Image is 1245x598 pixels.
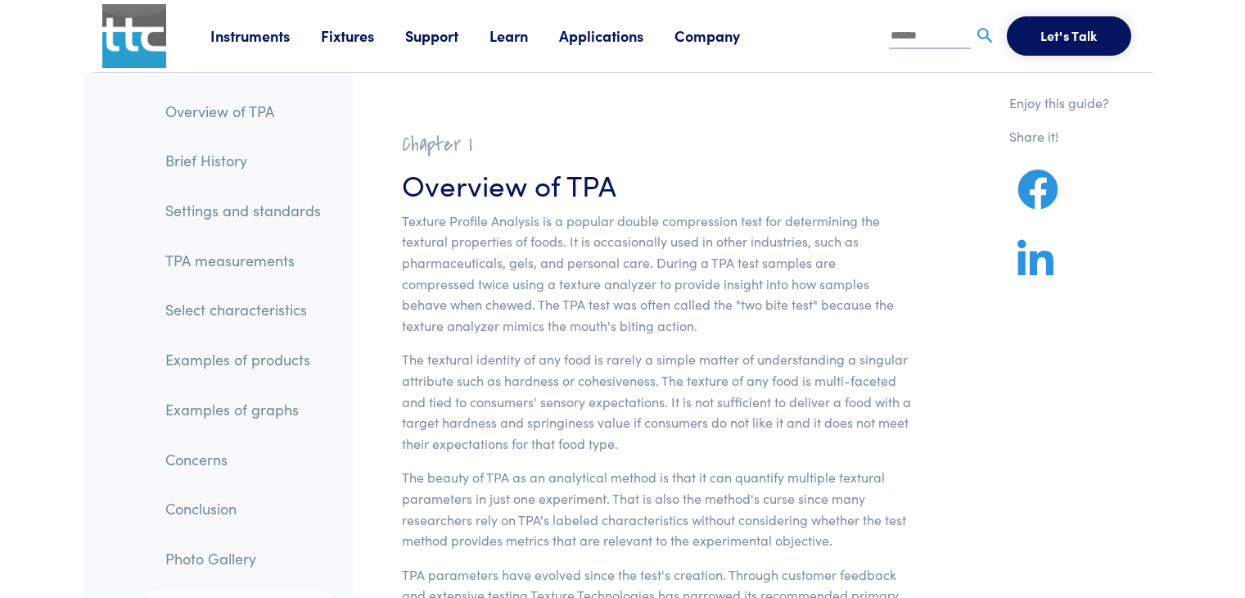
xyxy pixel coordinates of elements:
[489,25,559,46] a: Learn
[1009,259,1062,279] a: Share on LinkedIn
[152,391,334,428] a: Examples of graphs
[402,467,912,550] p: The beauty of TPA as an analytical method is that it can quantify multiple textural parameters in...
[1009,126,1109,147] p: Share it!
[152,291,334,328] a: Select characteristics
[405,25,489,46] a: Support
[402,211,912,337] p: Texture Profile Analysis is a popular double compression test for determining the textural proper...
[674,25,771,46] a: Company
[152,540,334,578] a: Photo Gallery
[102,4,166,68] img: ttc_logo_1x1_v1.0.png
[152,490,334,528] a: Conclusion
[152,441,334,478] a: Concerns
[152,192,334,229] a: Settings and standards
[152,142,334,179] a: Brief History
[1009,93,1109,114] p: Enjoy this guide?
[402,132,912,157] h2: Chapter I
[152,93,334,130] a: Overview of TPA
[152,341,334,378] a: Examples of products
[559,25,674,46] a: Applications
[402,164,912,204] h3: Overview of TPA
[210,25,321,46] a: Instruments
[321,25,405,46] a: Fixtures
[402,349,912,454] p: The textural identity of any food is rarely a simple matter of understanding a singular attribute...
[152,242,334,279] a: TPA measurements
[1007,16,1131,56] button: Let's Talk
